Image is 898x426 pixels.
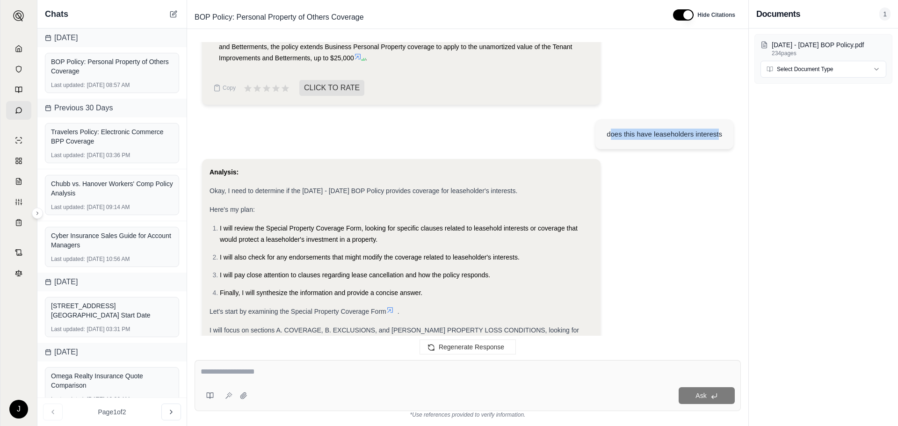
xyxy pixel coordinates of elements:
[6,213,31,232] a: Coverage Table
[210,79,239,97] button: Copy
[210,187,517,195] span: Okay, I need to determine if the [DATE] - [DATE] BOP Policy provides coverage for leaseholder's i...
[6,243,31,262] a: Contract Analysis
[98,407,126,417] span: Page 1 of 2
[51,152,85,159] span: Last updated:
[6,131,31,150] a: Single Policy
[6,39,31,58] a: Home
[756,7,800,21] h3: Documents
[695,392,706,399] span: Ask
[879,7,891,21] span: 1
[168,8,179,20] button: New Chat
[6,60,31,79] a: Documents Vault
[398,308,399,315] span: .
[219,32,586,62] span: Finally, if the lease is cancelled due to a covered cause of loss, and the tenant cannot legally ...
[37,273,187,291] div: [DATE]
[51,396,173,403] div: [DATE] 10:26 AM
[51,301,173,320] div: [STREET_ADDRESS][GEOGRAPHIC_DATA] Start Date
[6,101,31,120] a: Chat
[607,129,722,140] div: does this have leaseholders interests
[37,29,187,47] div: [DATE]
[51,325,173,333] div: [DATE] 03:31 PM
[220,253,520,261] span: I will also check for any endorsements that might modify the coverage related to leaseholder's in...
[772,50,886,57] p: 234 pages
[210,168,239,176] strong: Analysis:
[13,10,24,22] img: Expand sidebar
[51,81,85,89] span: Last updated:
[45,7,68,21] span: Chats
[32,208,43,219] button: Expand sidebar
[51,81,173,89] div: [DATE] 08:57 AM
[439,343,504,351] span: Regenerate Response
[210,308,386,315] span: Let's start by examining the Special Property Coverage Form
[51,231,173,250] div: Cyber Insurance Sales Guide for Account Managers
[223,84,236,92] span: Copy
[191,10,368,25] span: BOP Policy: Personal Property of Others Coverage
[679,387,735,404] button: Ask
[299,80,364,96] span: CLICK TO RATE
[51,57,173,76] div: BOP Policy: Personal Property of Others Coverage
[6,152,31,170] a: Policy Comparisons
[220,271,490,279] span: I will pay close attention to clauses regarding lease cancellation and how the policy responds.
[51,255,173,263] div: [DATE] 10:56 AM
[9,7,28,25] button: Expand sidebar
[51,179,173,198] div: Chubb vs. Hanover Workers' Comp Policy Analysis
[210,326,579,345] span: I will focus on sections A. COVERAGE, B. EXCLUSIONS, and [PERSON_NAME] PROPERTY LOSS CONDITIONS, ...
[697,11,735,19] span: Hide Citations
[191,10,662,25] div: Edit Title
[195,411,741,419] div: *Use references provided to verify information.
[51,396,85,403] span: Last updated:
[760,40,886,57] button: [DATE] - [DATE] BOP Policy.pdf234pages
[6,80,31,99] a: Prompt Library
[51,255,85,263] span: Last updated:
[6,193,31,211] a: Custom Report
[51,203,85,211] span: Last updated:
[365,54,367,62] span: .
[220,224,578,243] span: I will review the Special Property Coverage Form, looking for specific clauses related to leaseho...
[6,264,31,282] a: Legal Search Engine
[420,339,516,354] button: Regenerate Response
[220,289,422,296] span: Finally, I will synthesize the information and provide a concise answer.
[6,172,31,191] a: Claim Coverage
[51,127,173,146] div: Travelers Policy: Electronic Commerce BPP Coverage
[51,371,173,390] div: Omega Realty Insurance Quote Comparison
[772,40,886,50] p: 2024 - 2025 BOP Policy.pdf
[37,343,187,361] div: [DATE]
[210,206,255,213] span: Here's my plan:
[9,400,28,419] div: J
[51,152,173,159] div: [DATE] 03:36 PM
[37,99,187,117] div: Previous 30 Days
[51,203,173,211] div: [DATE] 09:14 AM
[51,325,85,333] span: Last updated:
